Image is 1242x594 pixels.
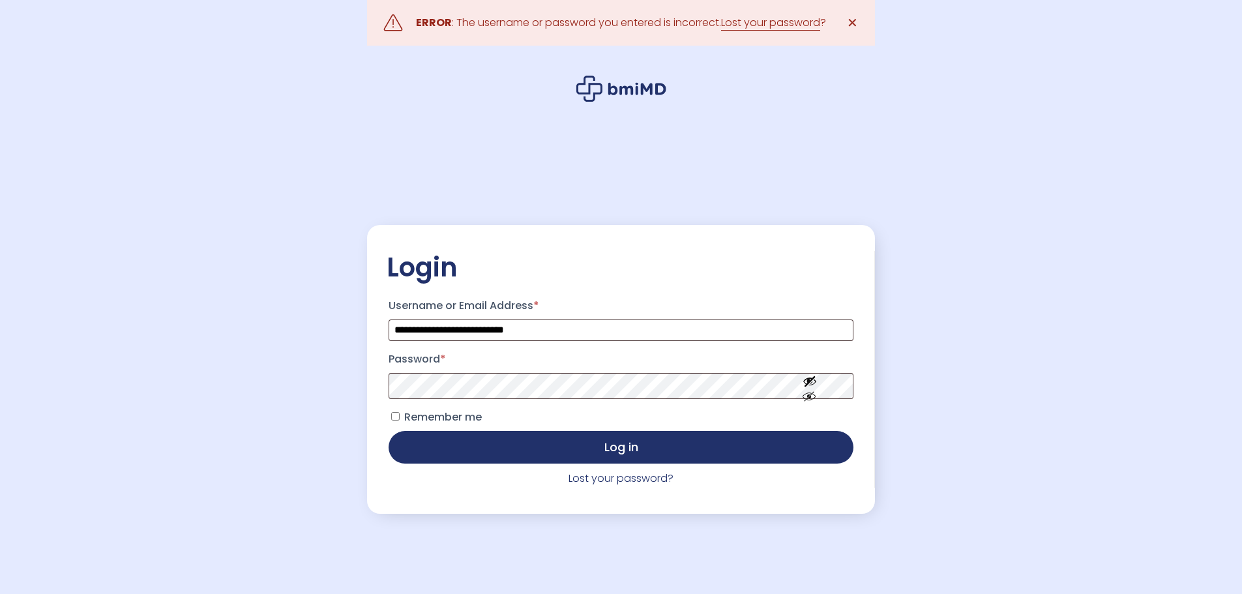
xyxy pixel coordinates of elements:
[416,15,452,30] strong: ERROR
[404,409,482,424] span: Remember me
[391,412,400,421] input: Remember me
[721,15,820,31] a: Lost your password
[847,14,858,32] span: ✕
[773,363,846,408] button: Show password
[389,431,853,464] button: Log in
[389,295,853,316] label: Username or Email Address
[839,10,865,36] a: ✕
[416,14,826,32] div: : The username or password you entered is incorrect. ?
[569,471,673,486] a: Lost your password?
[387,251,855,284] h2: Login
[389,349,853,370] label: Password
